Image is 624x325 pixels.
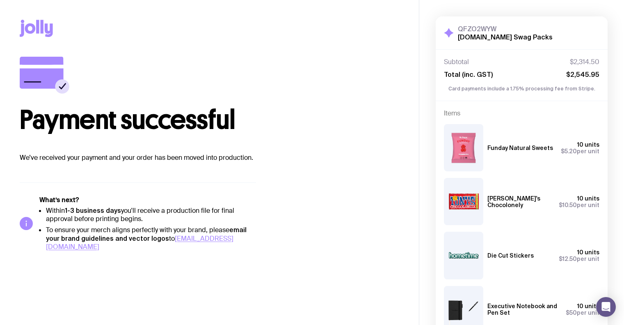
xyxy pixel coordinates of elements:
[566,309,599,316] span: per unit
[487,195,552,208] h3: [PERSON_NAME]'s Chocolonely
[444,109,599,118] h4: Items
[458,33,553,41] h2: [DOMAIN_NAME] Swag Packs
[46,206,256,223] li: Within you'll receive a production file for final approval before printing begins.
[577,303,599,309] span: 10 units
[559,202,599,208] span: per unit
[39,196,256,204] h5: What’s next?
[596,297,616,317] div: Open Intercom Messenger
[20,107,399,133] h1: Payment successful
[577,141,599,148] span: 10 units
[20,153,399,163] p: We’ve received your payment and your order has been moved into production.
[566,70,599,78] span: $2,545.95
[46,234,233,251] a: [EMAIL_ADDRESS][DOMAIN_NAME]
[559,202,577,208] span: $10.50
[566,309,577,316] span: $50
[559,256,577,262] span: $12.50
[559,256,599,262] span: per unit
[65,207,121,214] strong: 1-3 business days
[561,148,577,154] span: $5.20
[577,195,599,202] span: 10 units
[487,252,534,259] h3: Die Cut Stickers
[487,145,553,151] h3: Funday Natural Sweets
[570,58,599,66] span: $2,314.50
[444,70,493,78] span: Total (inc. GST)
[46,226,247,242] strong: email your brand guidelines and vector logos
[561,148,599,154] span: per unit
[444,58,469,66] span: Subtotal
[487,303,559,316] h3: Executive Notebook and Pen Set
[46,226,256,251] li: To ensure your merch aligns perfectly with your brand, please to
[458,25,553,33] h3: QFZO2WYW
[577,249,599,256] span: 10 units
[444,85,599,92] p: Card payments include a 1.75% processing fee from Stripe.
